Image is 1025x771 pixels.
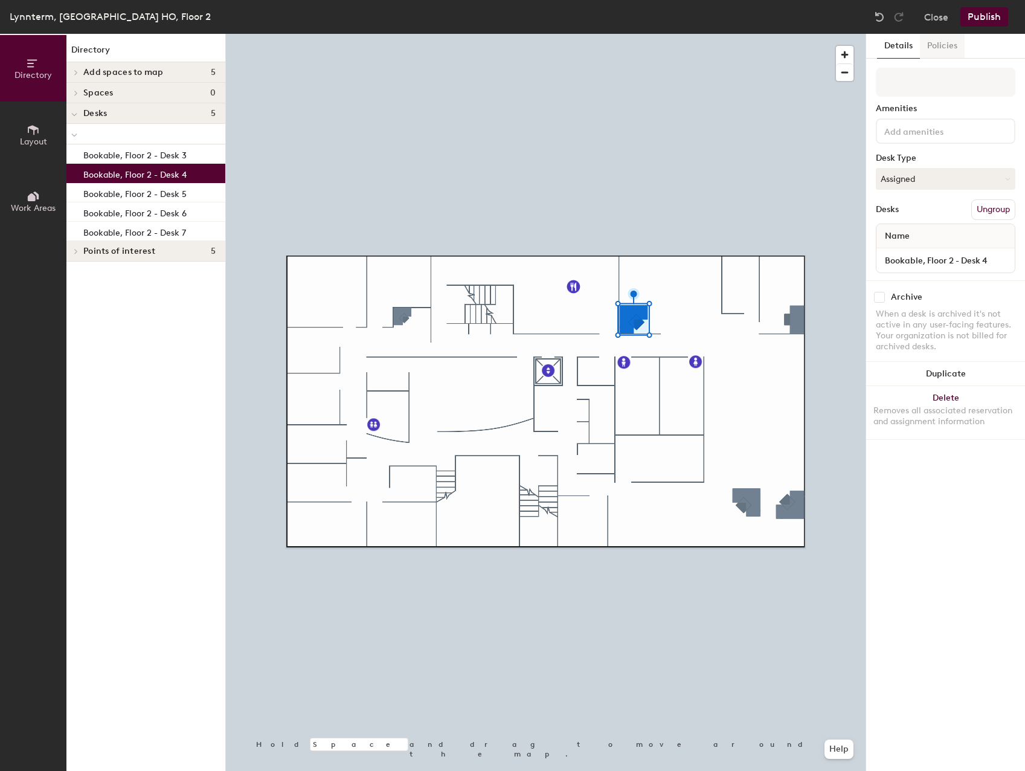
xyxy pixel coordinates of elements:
[866,362,1025,386] button: Duplicate
[876,309,1015,352] div: When a desk is archived it's not active in any user-facing features. Your organization is not bil...
[66,44,225,62] h1: Directory
[876,153,1015,163] div: Desk Type
[83,205,187,219] p: Bookable, Floor 2 - Desk 6
[83,68,164,77] span: Add spaces to map
[83,147,187,161] p: Bookable, Floor 2 - Desk 3
[924,7,948,27] button: Close
[11,203,56,213] span: Work Areas
[866,386,1025,439] button: DeleteRemoves all associated reservation and assignment information
[20,137,47,147] span: Layout
[893,11,905,23] img: Redo
[824,740,853,759] button: Help
[211,68,216,77] span: 5
[971,199,1015,220] button: Ungroup
[210,88,216,98] span: 0
[10,9,211,24] div: Lynnterm, [GEOGRAPHIC_DATA] HO, Floor 2
[960,7,1008,27] button: Publish
[873,11,885,23] img: Undo
[211,109,216,118] span: 5
[211,247,216,256] span: 5
[83,109,107,118] span: Desks
[879,225,916,247] span: Name
[83,224,186,238] p: Bookable, Floor 2 - Desk 7
[891,292,922,302] div: Archive
[14,70,52,80] span: Directory
[876,205,899,215] div: Desks
[873,405,1018,427] div: Removes all associated reservation and assignment information
[876,104,1015,114] div: Amenities
[876,168,1015,190] button: Assigned
[83,166,187,180] p: Bookable, Floor 2 - Desk 4
[920,34,965,59] button: Policies
[83,88,114,98] span: Spaces
[879,252,1012,269] input: Unnamed desk
[83,247,155,256] span: Points of interest
[877,34,920,59] button: Details
[882,123,991,138] input: Add amenities
[83,185,187,199] p: Bookable, Floor 2 - Desk 5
